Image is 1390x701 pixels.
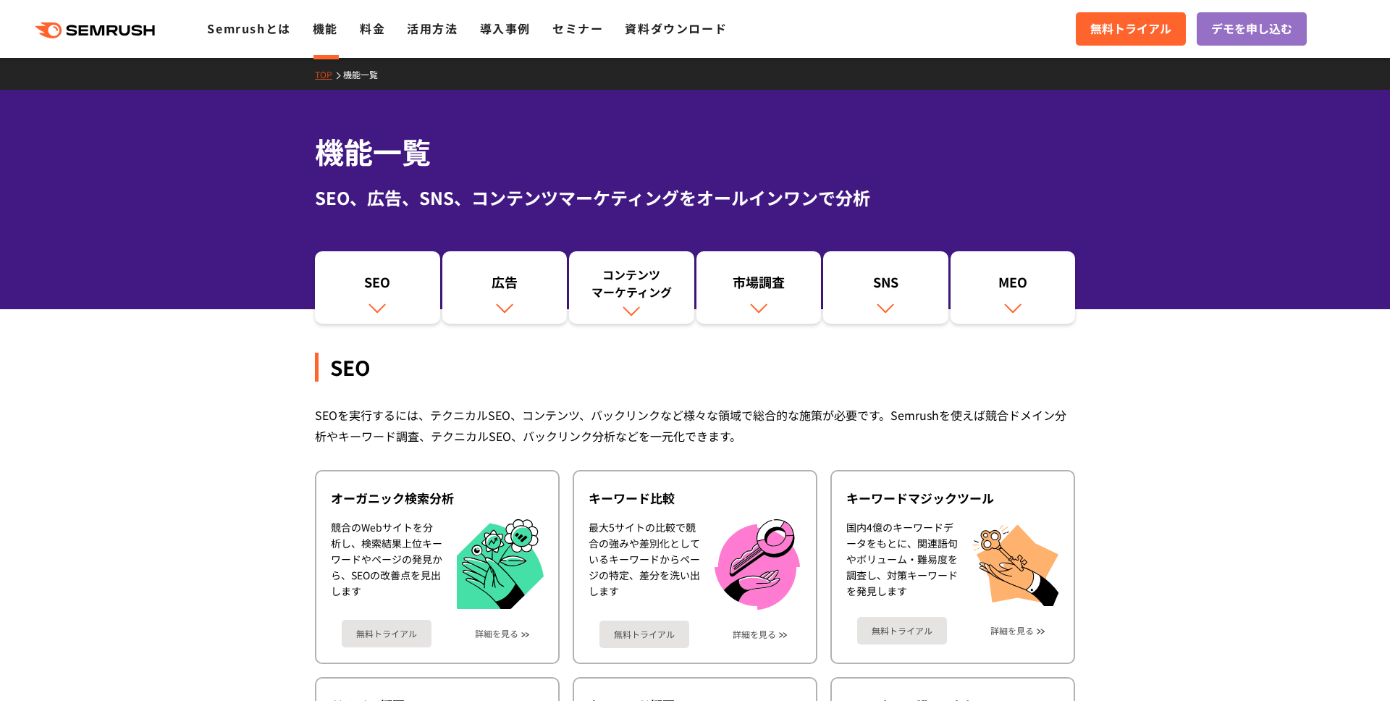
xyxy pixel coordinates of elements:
[990,626,1034,636] a: 詳細を見る
[207,20,290,37] a: Semrushとは
[343,68,389,80] a: 機能一覧
[552,20,603,37] a: セミナー
[857,617,947,645] a: 無料トライアル
[951,251,1076,324] a: MEO
[407,20,458,37] a: 活用方法
[457,519,544,610] img: オーガニック検索分析
[696,251,822,324] a: 市場調査
[313,20,338,37] a: 機能
[1211,20,1292,38] span: デモを申し込む
[315,130,1075,173] h1: 機能一覧
[625,20,727,37] a: 資料ダウンロード
[846,519,958,606] div: 国内4億のキーワードデータをもとに、関連語句やボリューム・難易度を調査し、対策キーワードを発見します
[331,490,544,507] div: オーガニック検索分析
[569,251,694,324] a: コンテンツマーケティング
[733,629,776,639] a: 詳細を見る
[589,519,700,610] div: 最大5サイトの比較で競合の強みや差別化としているキーワードからページの特定、差分を洗い出します
[830,273,941,298] div: SNS
[972,519,1059,606] img: キーワードマジックツール
[599,621,689,648] a: 無料トライアル
[475,629,518,639] a: 詳細を見る
[442,251,568,324] a: 広告
[715,519,800,610] img: キーワード比較
[1076,12,1186,46] a: 無料トライアル
[480,20,531,37] a: 導入事例
[589,490,801,507] div: キーワード比較
[450,273,560,298] div: 広告
[823,251,948,324] a: SNS
[315,251,440,324] a: SEO
[958,273,1069,298] div: MEO
[331,519,442,610] div: 競合のWebサイトを分析し、検索結果上位キーワードやページの発見から、SEOの改善点を見出します
[576,266,687,301] div: コンテンツ マーケティング
[360,20,385,37] a: 料金
[315,405,1075,447] div: SEOを実行するには、テクニカルSEO、コンテンツ、バックリンクなど様々な領域で総合的な施策が必要です。Semrushを使えば競合ドメイン分析やキーワード調査、テクニカルSEO、バックリンク分析...
[322,273,433,298] div: SEO
[846,490,1059,507] div: キーワードマジックツール
[342,620,431,647] a: 無料トライアル
[1197,12,1307,46] a: デモを申し込む
[704,273,814,298] div: 市場調査
[315,185,1075,211] div: SEO、広告、SNS、コンテンツマーケティングをオールインワンで分析
[315,353,1075,382] div: SEO
[1090,20,1171,38] span: 無料トライアル
[315,68,343,80] a: TOP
